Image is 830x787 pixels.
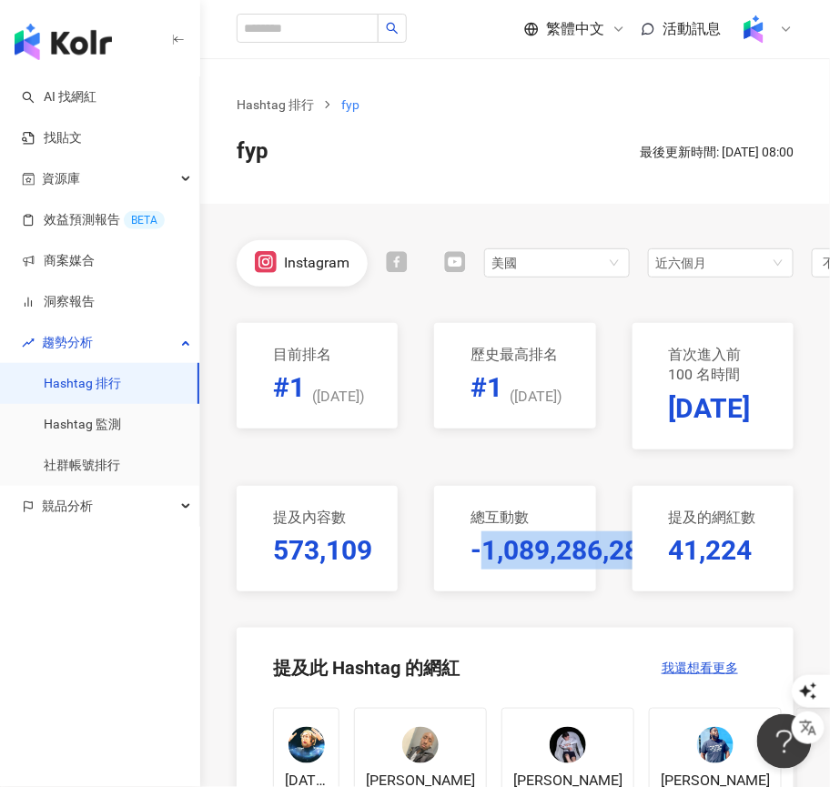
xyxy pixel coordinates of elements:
[655,256,706,270] span: 近六個月
[44,416,121,434] a: Hashtag 監測
[42,158,80,199] span: 資源庫
[546,19,604,39] span: 繁體中文
[669,531,753,570] p: 41,224
[44,457,120,475] a: 社群帳號排行
[273,508,346,528] p: 提及內容數
[736,12,771,46] img: Kolr%20app%20icon%20%281%29.png
[273,531,372,570] p: 573,109
[42,322,93,363] span: 趨勢分析
[697,727,734,763] img: KOL Avatar
[22,88,96,106] a: searchAI 找網紅
[341,97,359,112] span: fyp
[471,531,655,570] p: -1,089,286,282
[669,508,756,528] p: 提及的網紅數
[42,486,93,527] span: 競品分析
[237,136,268,167] span: fyp
[386,22,399,35] span: search
[491,249,551,277] div: 美國
[550,727,586,763] img: KOL Avatar
[44,375,121,393] a: Hashtag 排行
[273,345,331,365] p: 目前排名
[471,368,562,407] p: #1
[22,293,95,311] a: 洞察報告
[22,337,35,349] span: rise
[284,253,349,273] div: Instagram
[233,95,318,115] a: Hashtag 排行
[273,658,460,679] div: 提及此 Hashtag 的網紅
[663,20,721,37] span: 活動訊息
[402,727,439,763] img: KOL Avatar
[22,129,82,147] a: 找貼文
[288,727,325,763] img: KOL Avatar
[643,650,757,686] button: 我還想看更多
[273,368,365,407] p: #1
[471,345,558,365] p: 歷史最高排名
[15,24,112,60] img: logo
[22,252,95,270] a: 商案媒合
[640,145,794,159] span: 最後更新時間: [DATE] 08:00
[510,387,562,407] span: ( [DATE] )
[312,387,365,407] span: ( [DATE] )
[757,714,812,769] iframe: Help Scout Beacon - Open
[669,345,757,386] p: 首次進入前 100 名時間
[471,508,529,528] p: 總互動數
[22,211,165,229] a: 效益預測報告BETA
[662,661,738,675] span: 我還想看更多
[669,389,751,428] p: [DATE]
